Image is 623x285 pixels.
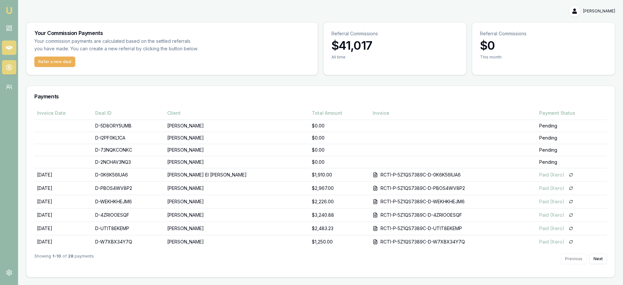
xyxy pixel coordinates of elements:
[589,254,607,264] button: Next
[34,94,607,99] h3: Payments
[165,120,309,132] td: [PERSON_NAME]
[93,120,165,132] td: D-5D8ORY5UMB
[539,198,564,205] div: Paid (Xero)
[331,30,458,37] p: Referral Commissions
[93,144,165,156] td: D-73NQKCONKC
[309,222,370,235] td: $2,483.23
[567,211,575,219] button: Sync payment status from Xero
[165,195,309,209] td: [PERSON_NAME]
[309,120,370,132] td: $0.00
[309,235,370,249] td: $1,250.00
[309,132,370,144] td: $0.00
[34,195,93,209] td: [DATE]
[34,168,93,182] td: [DATE]
[68,254,73,264] strong: 28
[567,225,575,232] button: Sync payment status from Xero
[37,110,90,116] div: Invoice Date
[537,120,607,132] td: Pending
[165,168,309,182] td: [PERSON_NAME] El [PERSON_NAME]
[34,30,310,36] h3: Your Commission Payments
[539,172,564,178] div: Paid (Xero)
[373,110,534,116] div: Invoice
[93,182,165,195] td: D-PBOS4WV8P2
[165,222,309,235] td: [PERSON_NAME]
[480,39,607,52] h3: $0
[309,182,370,195] td: $2,967.00
[34,254,94,264] div: Showing of payments
[34,182,93,195] td: [DATE]
[381,225,462,232] div: RCTI-P-5Z1QS7389C-D-UTIT8EKEMP
[537,132,607,144] td: Pending
[381,185,465,192] div: RCTI-P-5Z1QS7389C-D-PBOS4WV8P2
[52,254,61,264] strong: 1 - 10
[93,168,165,182] td: D-0K6K56IUA6
[5,7,13,14] img: emu-icon-u.png
[34,38,202,53] p: Your commission payments are calculated based on the settled referrals you have made. You can cre...
[539,212,564,218] div: Paid (Xero)
[95,110,162,116] div: Deal ID
[381,239,465,245] div: RCTI-P-5Z1QS7389C-D-W7XBX34Y7Q
[309,195,370,209] td: $2,226.00
[165,209,309,222] td: [PERSON_NAME]
[539,185,564,192] div: Paid (Xero)
[165,156,309,168] td: [PERSON_NAME]
[93,195,165,209] td: D-WEKHKHEJM6
[309,168,370,182] td: $1,910.00
[331,39,458,52] h3: $41,017
[165,235,309,249] td: [PERSON_NAME]
[34,235,93,249] td: [DATE]
[537,144,607,156] td: Pending
[567,238,575,246] button: Sync payment status from Xero
[165,132,309,144] td: [PERSON_NAME]
[93,235,165,249] td: D-W7XBX34Y7Q
[583,8,615,14] span: [PERSON_NAME]
[537,156,607,168] td: Pending
[480,55,607,60] div: This month
[93,156,165,168] td: D-2NCHAV3NQ3
[480,30,607,37] p: Referral Commissions
[167,110,307,116] div: Client
[93,222,165,235] td: D-UTIT8EKEMP
[309,156,370,168] td: $0.00
[539,239,564,245] div: Paid (Xero)
[165,182,309,195] td: [PERSON_NAME]
[165,144,309,156] td: [PERSON_NAME]
[567,184,575,192] button: Sync payment status from Xero
[567,198,575,206] button: Sync payment status from Xero
[309,144,370,156] td: $0.00
[539,110,604,116] div: Payment Status
[93,209,165,222] td: D-4ZRIOOESQF
[312,110,367,116] div: Total Amount
[93,132,165,144] td: D-I2PF0KL1CA
[34,57,75,67] button: Refer a new deal
[34,222,93,235] td: [DATE]
[34,209,93,222] td: [DATE]
[309,209,370,222] td: $3,240.88
[381,212,462,218] div: RCTI-P-5Z1QS7389C-D-4ZRIOOESQF
[381,198,465,205] div: RCTI-P-5Z1QS7389C-D-WEKHKHEJM6
[381,172,461,178] div: RCTI-P-5Z1QS7389C-D-0K6K56IUA6
[331,55,458,60] div: All time
[567,171,575,179] button: Sync payment status from Xero
[539,225,564,232] div: Paid (Xero)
